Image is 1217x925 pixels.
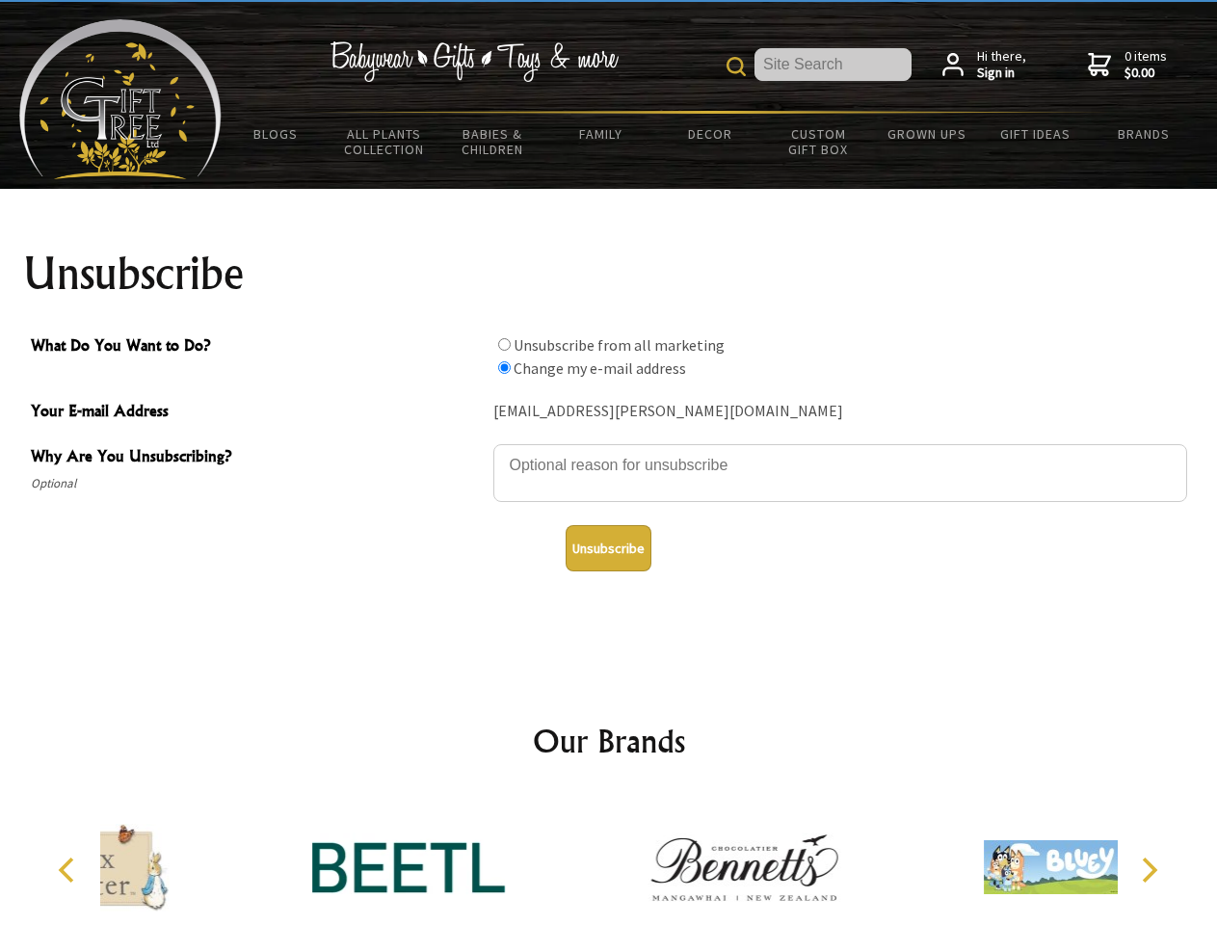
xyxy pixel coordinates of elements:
textarea: Why Are You Unsubscribing? [493,444,1187,502]
strong: Sign in [977,65,1026,82]
h1: Unsubscribe [23,251,1195,297]
input: What Do You Want to Do? [498,361,511,374]
h2: Our Brands [39,718,1179,764]
label: Change my e-mail address [514,358,686,378]
a: Family [547,114,656,154]
strong: $0.00 [1124,65,1167,82]
a: Grown Ups [872,114,981,154]
button: Previous [48,849,91,891]
input: What Do You Want to Do? [498,338,511,351]
span: Why Are You Unsubscribing? [31,444,484,472]
img: product search [727,57,746,76]
span: Hi there, [977,48,1026,82]
a: Babies & Children [438,114,547,170]
a: 0 items$0.00 [1088,48,1167,82]
input: Site Search [754,48,912,81]
div: [EMAIL_ADDRESS][PERSON_NAME][DOMAIN_NAME] [493,397,1187,427]
a: Hi there,Sign in [942,48,1026,82]
a: All Plants Collection [331,114,439,170]
button: Unsubscribe [566,525,651,571]
a: BLOGS [222,114,331,154]
span: What Do You Want to Do? [31,333,484,361]
span: Optional [31,472,484,495]
a: Custom Gift Box [764,114,873,170]
img: Babywear - Gifts - Toys & more [330,41,619,82]
button: Next [1127,849,1170,891]
a: Gift Ideas [981,114,1090,154]
a: Brands [1090,114,1199,154]
span: Your E-mail Address [31,399,484,427]
label: Unsubscribe from all marketing [514,335,725,355]
img: Babyware - Gifts - Toys and more... [19,19,222,179]
a: Decor [655,114,764,154]
span: 0 items [1124,47,1167,82]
